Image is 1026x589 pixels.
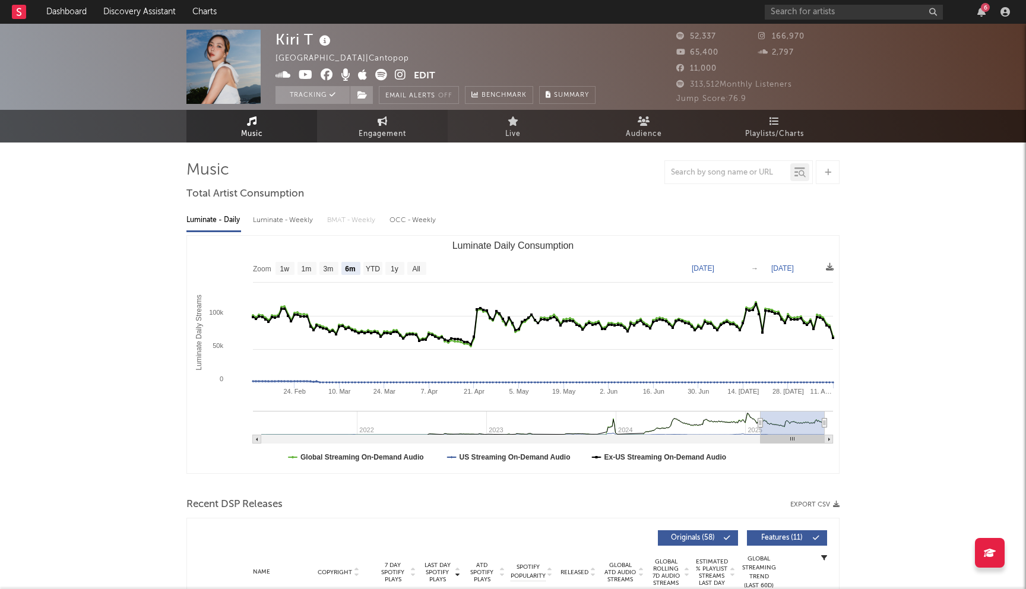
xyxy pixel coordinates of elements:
text: 1w [280,265,290,273]
span: Features ( 11 ) [755,534,809,541]
button: Export CSV [790,501,840,508]
text: → [751,264,758,273]
text: Global Streaming On-Demand Audio [300,453,424,461]
em: Off [438,93,452,99]
span: 11,000 [676,65,717,72]
span: Playlists/Charts [745,127,804,141]
text: 11. A… [810,388,832,395]
text: 28. [DATE] [772,388,804,395]
input: Search by song name or URL [665,168,790,178]
span: 65,400 [676,49,718,56]
input: Search for artists [765,5,943,20]
span: Music [241,127,263,141]
button: Tracking [275,86,350,104]
text: Zoom [253,265,271,273]
span: Total Artist Consumption [186,187,304,201]
text: 1y [391,265,398,273]
text: Luminate Daily Consumption [452,240,574,251]
text: 1m [302,265,312,273]
span: 7 Day Spotify Plays [377,562,408,583]
text: 10. Mar [328,388,351,395]
text: 3m [324,265,334,273]
a: Engagement [317,110,448,142]
span: Spotify Popularity [511,563,546,581]
text: 0 [220,375,223,382]
text: 14. [DATE] [727,388,759,395]
a: Benchmark [465,86,533,104]
span: Global Rolling 7D Audio Streams [650,558,682,587]
text: US Streaming On-Demand Audio [460,453,571,461]
span: Live [505,127,521,141]
span: Jump Score: 76.9 [676,95,746,103]
div: OCC - Weekly [389,210,437,230]
span: Benchmark [482,88,527,103]
span: Copyright [318,569,352,576]
span: 313,512 Monthly Listeners [676,81,792,88]
a: Live [448,110,578,142]
button: Edit [414,69,435,84]
div: [GEOGRAPHIC_DATA] | Cantopop [275,52,423,66]
text: 100k [209,309,223,316]
text: 5. May [509,388,530,395]
text: [DATE] [771,264,794,273]
button: 6 [977,7,986,17]
span: Estimated % Playlist Streams Last Day [695,558,728,587]
a: Music [186,110,317,142]
span: ATD Spotify Plays [466,562,498,583]
text: 7. Apr [421,388,438,395]
text: 2. Jun [600,388,617,395]
text: 50k [213,342,223,349]
a: Playlists/Charts [709,110,840,142]
button: Summary [539,86,596,104]
div: Kiri T [275,30,334,49]
span: Recent DSP Releases [186,498,283,512]
a: Audience [578,110,709,142]
button: Email AlertsOff [379,86,459,104]
button: Originals(58) [658,530,738,546]
text: Ex-US Streaming On-Demand Audio [604,453,727,461]
span: 166,970 [758,33,805,40]
text: 19. May [552,388,576,395]
span: Global ATD Audio Streams [604,562,636,583]
svg: Luminate Daily Consumption [187,236,839,473]
text: YTD [366,265,380,273]
text: All [412,265,420,273]
div: Luminate - Weekly [253,210,315,230]
div: Name [223,568,300,577]
text: 16. Jun [643,388,664,395]
span: Audience [626,127,662,141]
button: Features(11) [747,530,827,546]
text: 24. Mar [373,388,396,395]
text: Luminate Daily Streams [195,294,203,370]
div: 6 [981,3,990,12]
span: 52,337 [676,33,716,40]
span: Last Day Spotify Plays [422,562,453,583]
span: Released [560,569,588,576]
text: 24. Feb [284,388,306,395]
text: 21. Apr [464,388,484,395]
div: Luminate - Daily [186,210,241,230]
span: Engagement [359,127,406,141]
span: Originals ( 58 ) [666,534,720,541]
span: Summary [554,92,589,99]
text: [DATE] [692,264,714,273]
span: 2,797 [758,49,794,56]
text: 6m [345,265,355,273]
text: 30. Jun [688,388,709,395]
